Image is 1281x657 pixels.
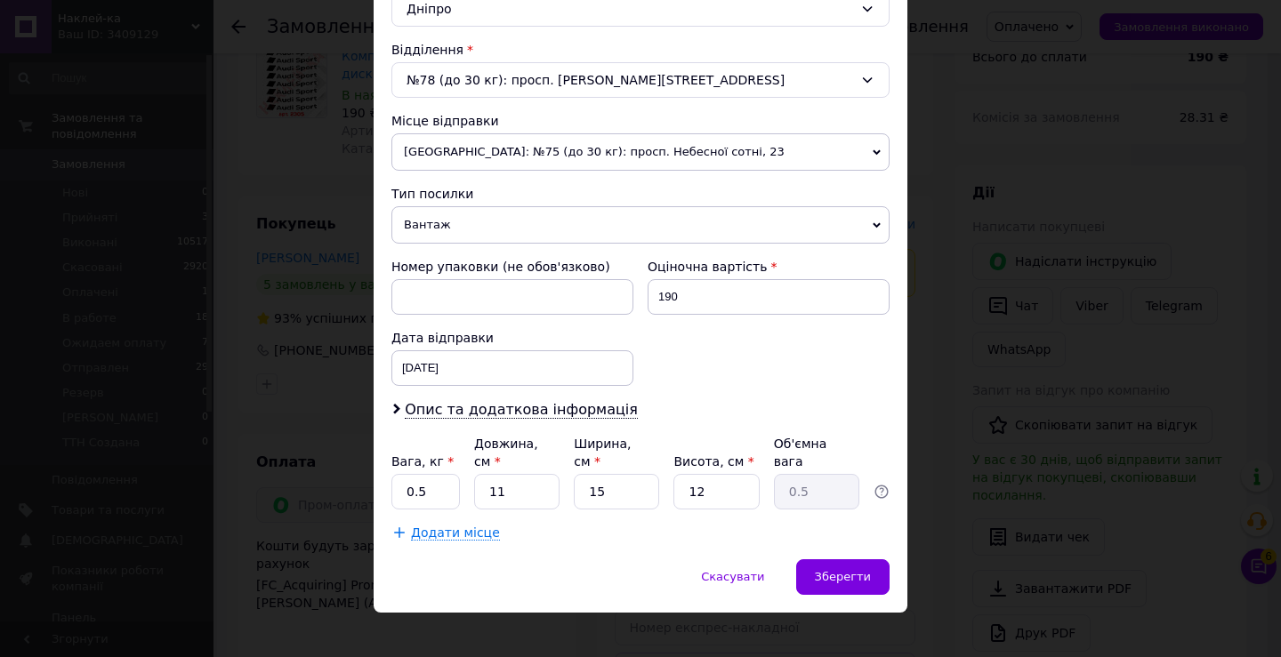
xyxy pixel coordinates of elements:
[474,437,538,469] label: Довжина, см
[648,258,890,276] div: Оціночна вартість
[391,62,890,98] div: №78 (до 30 кг): просп. [PERSON_NAME][STREET_ADDRESS]
[701,570,764,583] span: Скасувати
[391,114,499,128] span: Місце відправки
[391,133,890,171] span: [GEOGRAPHIC_DATA]: №75 (до 30 кг): просп. Небесної сотні, 23
[391,41,890,59] div: Відділення
[391,187,473,201] span: Тип посилки
[391,329,633,347] div: Дата відправки
[391,258,633,276] div: Номер упаковки (не обов'язково)
[673,454,753,469] label: Висота, см
[405,401,638,419] span: Опис та додаткова інформація
[411,525,500,541] span: Додати місце
[574,437,631,469] label: Ширина, см
[815,570,871,583] span: Зберегти
[391,454,454,469] label: Вага, кг
[391,206,890,244] span: Вантаж
[774,435,859,470] div: Об'ємна вага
